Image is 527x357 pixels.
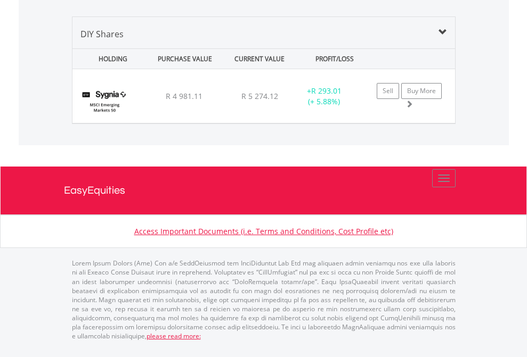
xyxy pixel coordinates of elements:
[311,86,342,96] span: R 293.01
[72,259,456,341] p: Lorem Ipsum Dolors (Ame) Con a/e SeddOeiusmod tem InciDiduntut Lab Etd mag aliquaen admin veniamq...
[147,331,201,341] a: please read more:
[241,91,278,101] span: R 5 274.12
[78,82,132,120] img: EQU.ZA.SYGEMF.png
[149,49,221,69] div: PURCHASE VALUE
[166,91,202,101] span: R 4 981.11
[80,28,124,40] span: DIY Shares
[401,83,442,99] a: Buy More
[291,86,358,107] div: + (+ 5.88%)
[298,49,371,69] div: PROFIT/LOSS
[377,83,399,99] a: Sell
[64,167,464,214] a: EasyEquities
[74,49,146,69] div: HOLDING
[134,226,393,236] a: Access Important Documents (i.e. Terms and Conditions, Cost Profile etc)
[223,49,296,69] div: CURRENT VALUE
